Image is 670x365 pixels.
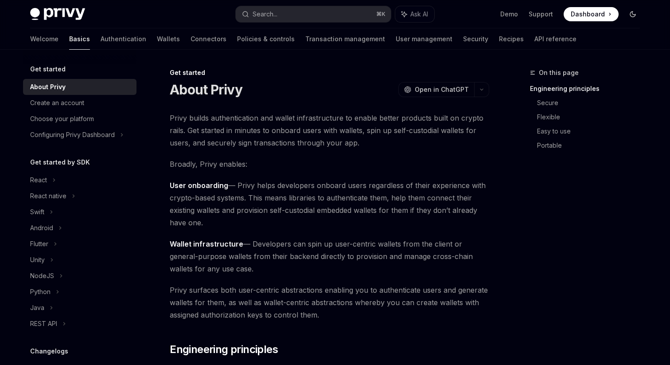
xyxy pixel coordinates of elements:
h5: Get started [30,64,66,75]
h5: Changelogs [30,346,68,357]
span: Privy surfaces both user-centric abstractions enabling you to authenticate users and generate wal... [170,284,489,321]
div: Swift [30,207,44,217]
div: REST API [30,318,57,329]
a: Flexible [537,110,647,124]
a: API reference [534,28,577,50]
div: Create an account [30,98,84,108]
button: Search...⌘K [236,6,391,22]
a: Engineering principles [530,82,647,96]
div: Configuring Privy Dashboard [30,130,115,140]
div: Python [30,287,51,297]
span: Engineering principles [170,342,278,357]
a: About Privy [23,79,136,95]
h1: About Privy [170,82,242,98]
strong: Wallet infrastructure [170,239,243,248]
button: Open in ChatGPT [398,82,474,97]
a: Policies & controls [237,28,295,50]
a: Easy to use [537,124,647,138]
a: Recipes [499,28,524,50]
span: — Privy helps developers onboard users regardless of their experience with crypto-based systems. ... [170,179,489,229]
span: Privy builds authentication and wallet infrastructure to enable better products built on crypto r... [170,112,489,149]
div: Java [30,302,44,313]
div: Flutter [30,239,48,249]
h5: Get started by SDK [30,157,90,168]
strong: User onboarding [170,181,228,190]
button: Toggle dark mode [626,7,640,21]
div: Search... [253,9,277,20]
span: — Developers can spin up user-centric wallets from the client or general-purpose wallets from the... [170,238,489,275]
a: Basics [69,28,90,50]
a: User management [396,28,452,50]
div: NodeJS [30,271,54,281]
a: Portable [537,138,647,153]
a: Authentication [101,28,146,50]
a: Secure [537,96,647,110]
div: Unity [30,255,45,265]
span: On this page [539,67,579,78]
a: Support [529,10,553,19]
button: Ask AI [395,6,434,22]
a: Welcome [30,28,58,50]
span: ⌘ K [376,11,386,18]
span: Open in ChatGPT [415,85,469,94]
div: Choose your platform [30,114,94,124]
a: Security [463,28,488,50]
img: dark logo [30,8,85,20]
a: Dashboard [564,7,619,21]
span: Dashboard [571,10,605,19]
div: React native [30,191,66,201]
div: Get started [170,68,489,77]
span: Ask AI [410,10,428,19]
span: Broadly, Privy enables: [170,158,489,170]
a: Create an account [23,95,136,111]
a: Demo [500,10,518,19]
div: Android [30,223,53,233]
div: React [30,175,47,185]
a: Choose your platform [23,111,136,127]
a: Transaction management [305,28,385,50]
a: Wallets [157,28,180,50]
a: Connectors [191,28,226,50]
div: About Privy [30,82,66,92]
